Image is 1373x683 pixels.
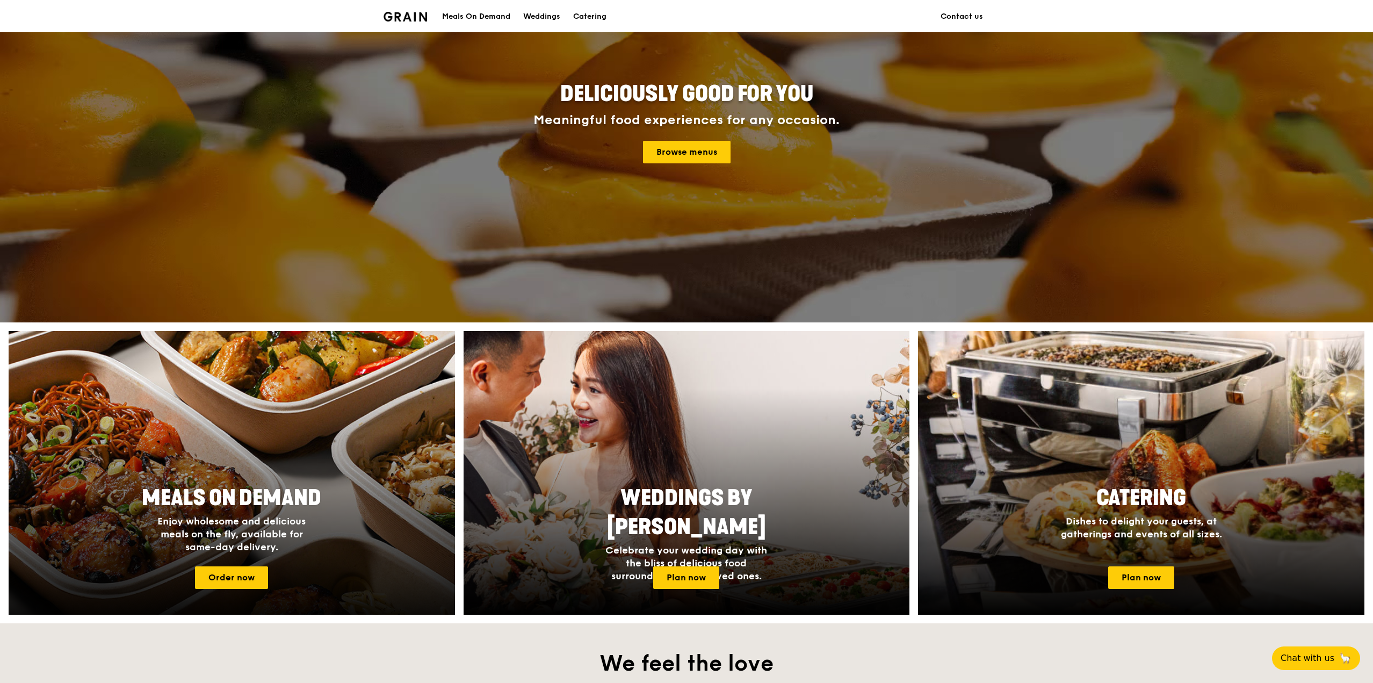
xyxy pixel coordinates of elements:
a: Weddings [517,1,567,33]
div: Weddings [523,1,560,33]
a: Order now [195,566,268,589]
div: Catering [573,1,606,33]
img: Grain [384,12,427,21]
a: Contact us [934,1,989,33]
img: weddings-card.4f3003b8.jpg [464,331,910,615]
span: Catering [1096,485,1186,511]
span: Dishes to delight your guests, at gatherings and events of all sizes. [1061,515,1222,540]
div: Meaningful food experiences for any occasion. [493,113,880,128]
button: Chat with us🦙 [1272,646,1360,670]
a: CateringDishes to delight your guests, at gatherings and events of all sizes.Plan now [918,331,1364,615]
div: Meals On Demand [442,1,510,33]
span: Celebrate your wedding day with the bliss of delicious food surrounded by your loved ones. [605,544,767,582]
a: Browse menus [643,141,731,163]
a: Weddings by [PERSON_NAME]Celebrate your wedding day with the bliss of delicious food surrounded b... [464,331,910,615]
span: Deliciously good for you [560,81,813,107]
img: catering-card.e1cfaf3e.jpg [918,331,1364,615]
a: Plan now [653,566,719,589]
span: Weddings by [PERSON_NAME] [607,485,766,540]
span: Meals On Demand [142,485,321,511]
a: Catering [567,1,613,33]
a: Plan now [1108,566,1174,589]
span: Chat with us [1281,652,1334,665]
a: Meals On DemandEnjoy wholesome and delicious meals on the fly, available for same-day delivery.Or... [9,331,455,615]
span: Enjoy wholesome and delicious meals on the fly, available for same-day delivery. [157,515,306,553]
span: 🦙 [1339,652,1352,665]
